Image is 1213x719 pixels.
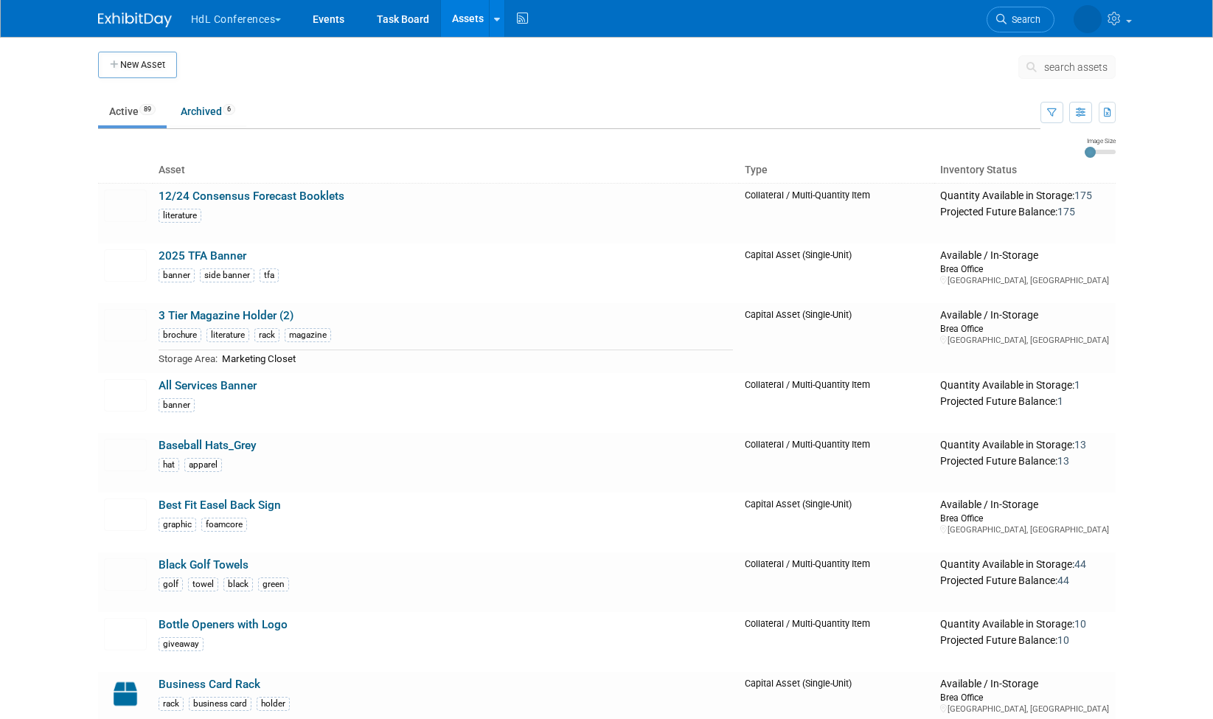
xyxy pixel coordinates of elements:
td: Capital Asset (Single-Unit) [739,493,934,552]
div: Brea Office [940,691,1109,704]
img: Capital-Asset-Icon-2.png [104,678,147,710]
td: Capital Asset (Single-Unit) [739,303,934,373]
div: holder [257,697,290,711]
div: Available / In-Storage [940,249,1109,263]
div: Projected Future Balance: [940,452,1109,468]
span: 44 [1074,558,1086,570]
div: rack [159,697,184,711]
td: Collateral / Multi-Quantity Item [739,433,934,493]
div: Available / In-Storage [940,309,1109,322]
button: New Asset [98,52,177,78]
div: literature [206,328,249,342]
span: Search [1007,14,1040,25]
div: giveaway [159,637,204,651]
div: [GEOGRAPHIC_DATA], [GEOGRAPHIC_DATA] [940,335,1109,346]
div: brochure [159,328,201,342]
div: Brea Office [940,263,1109,275]
div: Projected Future Balance: [940,392,1109,409]
span: 1 [1074,379,1080,391]
img: Polly Tracy [1074,5,1102,33]
div: [GEOGRAPHIC_DATA], [GEOGRAPHIC_DATA] [940,704,1109,715]
div: Quantity Available in Storage: [940,558,1109,572]
img: ExhibitDay [98,13,172,27]
div: towel [188,577,218,591]
a: Search [987,7,1054,32]
span: 1 [1057,395,1063,407]
div: side banner [200,268,254,282]
td: Collateral / Multi-Quantity Item [739,612,934,672]
div: Projected Future Balance: [940,203,1109,219]
span: 44 [1057,574,1069,586]
div: rack [254,328,279,342]
a: Black Golf Towels [159,558,248,572]
div: Available / In-Storage [940,678,1109,691]
a: Business Card Rack [159,678,260,691]
div: Projected Future Balance: [940,631,1109,647]
a: Bottle Openers with Logo [159,618,288,631]
td: Collateral / Multi-Quantity Item [739,183,934,243]
div: Quantity Available in Storage: [940,379,1109,392]
div: Quantity Available in Storage: [940,190,1109,203]
div: [GEOGRAPHIC_DATA], [GEOGRAPHIC_DATA] [940,275,1109,286]
div: black [223,577,253,591]
div: literature [159,209,201,223]
div: Available / In-Storage [940,499,1109,512]
div: hat [159,458,179,472]
div: apparel [184,458,222,472]
div: business card [189,697,251,711]
a: Active89 [98,97,167,125]
div: magazine [285,328,331,342]
div: [GEOGRAPHIC_DATA], [GEOGRAPHIC_DATA] [940,524,1109,535]
span: 175 [1074,190,1092,201]
div: foamcore [201,518,247,532]
div: Quantity Available in Storage: [940,618,1109,631]
div: Brea Office [940,512,1109,524]
a: 12/24 Consensus Forecast Booklets [159,190,344,203]
span: 10 [1074,618,1086,630]
span: 89 [139,104,156,115]
a: All Services Banner [159,379,257,392]
th: Type [739,158,934,183]
div: Quantity Available in Storage: [940,439,1109,452]
div: banner [159,268,195,282]
div: green [258,577,289,591]
div: Brea Office [940,322,1109,335]
span: 13 [1074,439,1086,451]
button: search assets [1018,55,1116,79]
a: Baseball Hats_Grey [159,439,257,452]
a: 2025 TFA Banner [159,249,246,263]
span: 10 [1057,634,1069,646]
span: 13 [1057,455,1069,467]
span: search assets [1044,61,1108,73]
td: Marketing Closet [218,350,734,367]
a: 3 Tier Magazine Holder (2) [159,309,293,322]
td: Capital Asset (Single-Unit) [739,243,934,303]
div: tfa [260,268,279,282]
th: Asset [153,158,740,183]
div: graphic [159,518,196,532]
span: 6 [223,104,235,115]
td: Collateral / Multi-Quantity Item [739,552,934,612]
a: Best Fit Easel Back Sign [159,499,281,512]
span: 175 [1057,206,1075,218]
td: Collateral / Multi-Quantity Item [739,373,934,433]
div: Projected Future Balance: [940,572,1109,588]
span: Storage Area: [159,353,218,364]
div: Image Size [1085,136,1116,145]
div: banner [159,398,195,412]
div: golf [159,577,183,591]
a: Archived6 [170,97,246,125]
